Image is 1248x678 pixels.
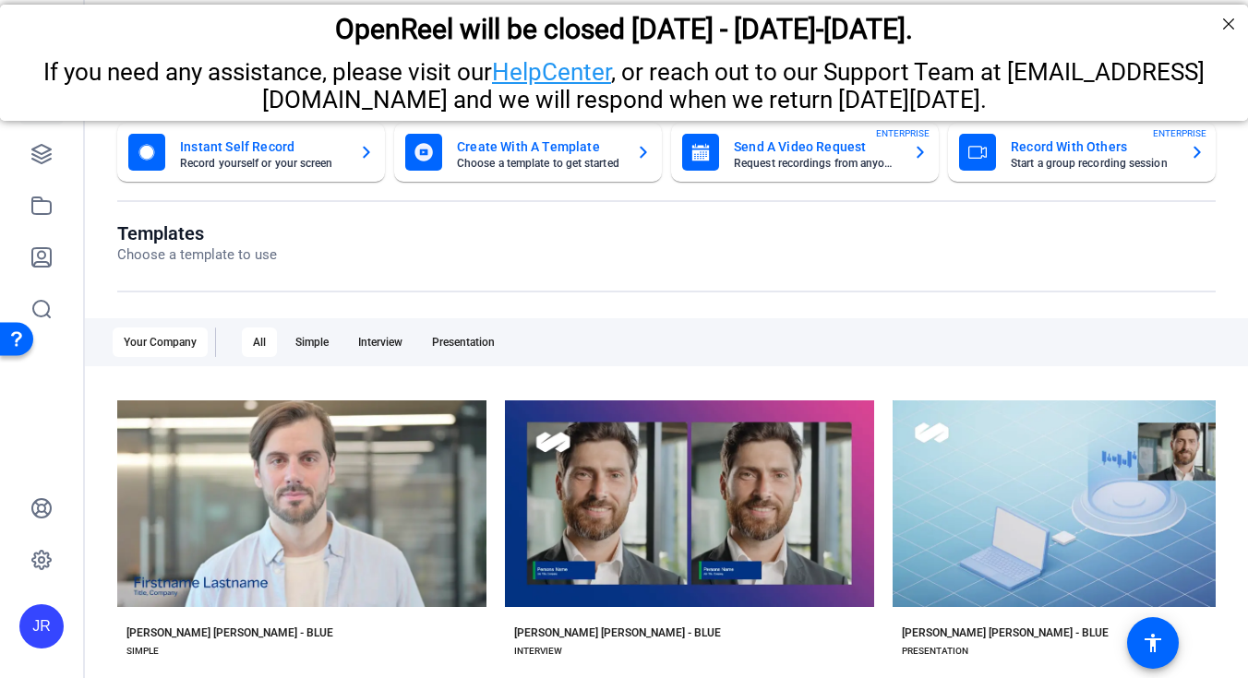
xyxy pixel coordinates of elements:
[180,158,344,169] mat-card-subtitle: Record yourself or your screen
[421,327,506,357] div: Presentation
[347,327,414,357] div: Interview
[1142,632,1164,654] mat-icon: accessibility
[876,126,930,140] span: ENTERPRISE
[1153,126,1206,140] span: ENTERPRISE
[284,327,340,357] div: Simple
[1011,158,1175,169] mat-card-subtitle: Start a group recording session
[1011,136,1175,158] mat-card-title: Record With Others
[126,644,159,659] div: SIMPLE
[180,136,344,158] mat-card-title: Instant Self Record
[113,327,208,357] div: Your Company
[117,244,277,266] p: Choose a template to use
[117,222,277,244] h1: Templates
[126,625,333,640] div: [PERSON_NAME] [PERSON_NAME] - BLUE
[514,625,721,640] div: [PERSON_NAME] [PERSON_NAME] - BLUE
[242,327,277,357] div: All
[671,123,939,182] button: Send A Video RequestRequest recordings from anyone, anywhereENTERPRISE
[43,54,1205,109] span: If you need any assistance, please visit our , or reach out to our Support Team at [EMAIL_ADDRESS...
[19,604,64,648] div: JR
[902,625,1109,640] div: [PERSON_NAME] [PERSON_NAME] - BLUE
[23,8,1225,41] div: OpenReel will be closed [DATE] - [DATE]-[DATE].
[734,158,898,169] mat-card-subtitle: Request recordings from anyone, anywhere
[457,158,621,169] mat-card-subtitle: Choose a template to get started
[948,123,1216,182] button: Record With OthersStart a group recording sessionENTERPRISE
[117,123,385,182] button: Instant Self RecordRecord yourself or your screen
[457,136,621,158] mat-card-title: Create With A Template
[902,644,968,659] div: PRESENTATION
[734,136,898,158] mat-card-title: Send A Video Request
[394,123,662,182] button: Create With A TemplateChoose a template to get started
[492,54,611,81] a: HelpCenter
[514,644,562,659] div: INTERVIEW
